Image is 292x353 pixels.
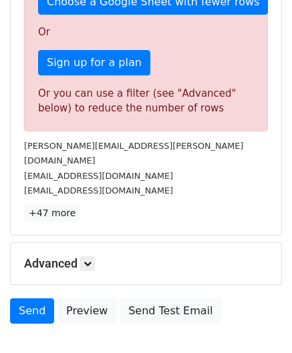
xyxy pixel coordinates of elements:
[38,25,254,39] p: Or
[225,289,292,353] iframe: Chat Widget
[24,256,268,271] h5: Advanced
[120,298,221,324] a: Send Test Email
[10,298,54,324] a: Send
[24,186,173,196] small: [EMAIL_ADDRESS][DOMAIN_NAME]
[24,205,80,222] a: +47 more
[38,86,254,116] div: Or you can use a filter (see "Advanced" below) to reduce the number of rows
[57,298,116,324] a: Preview
[24,141,243,166] small: [PERSON_NAME][EMAIL_ADDRESS][PERSON_NAME][DOMAIN_NAME]
[38,50,150,75] a: Sign up for a plan
[24,171,173,181] small: [EMAIL_ADDRESS][DOMAIN_NAME]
